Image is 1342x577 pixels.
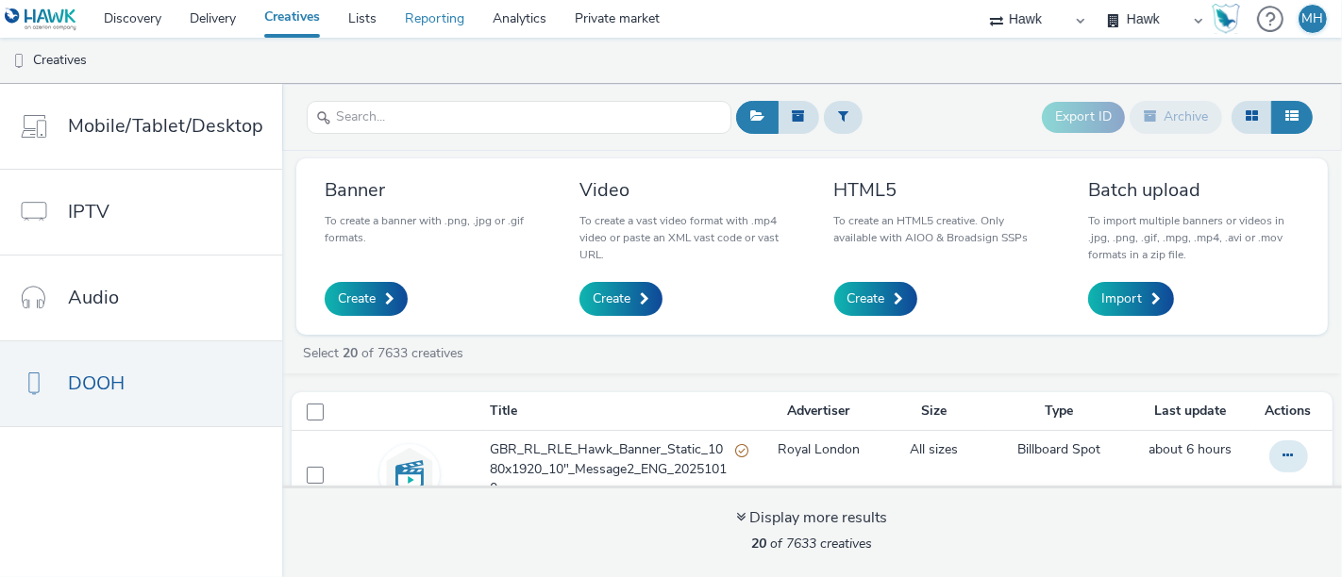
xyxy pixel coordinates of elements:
[989,392,1130,431] th: Type
[834,282,917,316] a: Create
[879,392,989,431] th: Size
[737,507,888,529] div: Display more results
[68,370,125,397] span: DOOH
[1212,4,1240,34] img: Hawk Academy
[1088,212,1300,263] p: To import multiple banners or videos in .jpg, .png, .gif, .mpg, .mp4, .avi or .mov formats in a z...
[593,289,630,308] span: Create
[325,177,536,203] h3: Banner
[834,177,1046,203] h3: HTML5
[307,101,731,134] input: Search...
[579,212,791,263] p: To create a vast video format with .mp4 video or paste an XML vast code or vast URL.
[490,440,757,507] a: GBR_RL_RLE_Hawk_Banner_Static_1080x1920_10"_Message2_ENG_20251010Partially valid
[68,112,263,140] span: Mobile/Tablet/Desktop
[325,282,408,316] a: Create
[1042,102,1125,132] button: Export ID
[834,212,1046,246] p: To create an HTML5 creative. Only available with AIOO & Broadsign SSPs
[1088,177,1300,203] h3: Batch upload
[5,8,77,31] img: undefined Logo
[1232,101,1272,133] button: Grid
[1302,5,1324,33] div: MH
[1017,440,1100,459] a: Billboard Spot
[301,344,471,362] a: Select of 7633 creatives
[778,440,860,459] a: Royal London
[1212,4,1248,34] a: Hawk Academy
[68,198,109,225] span: IPTV
[1101,289,1142,308] span: Import
[68,284,119,311] span: Audio
[343,344,358,362] strong: 20
[1130,101,1222,133] button: Archive
[382,447,437,502] img: video.svg
[1251,392,1333,431] th: Actions
[488,392,759,431] th: Title
[910,440,958,459] a: All sizes
[1149,440,1233,458] span: about 6 hours
[752,535,873,552] span: of 7633 creatives
[847,289,885,308] span: Create
[1130,392,1251,431] th: Last update
[1149,440,1233,459] a: 10 October 2025, 16:25
[735,440,748,460] div: Partially valid
[752,535,767,552] strong: 20
[325,212,536,246] p: To create a banner with .png, .jpg or .gif formats.
[579,177,791,203] h3: Video
[9,52,28,71] img: dooh
[579,282,663,316] a: Create
[1271,101,1313,133] button: Table
[338,289,376,308] span: Create
[490,440,736,498] span: GBR_RL_RLE_Hawk_Banner_Static_1080x1920_10"_Message2_ENG_20251010
[758,392,879,431] th: Advertiser
[1088,282,1174,316] a: Import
